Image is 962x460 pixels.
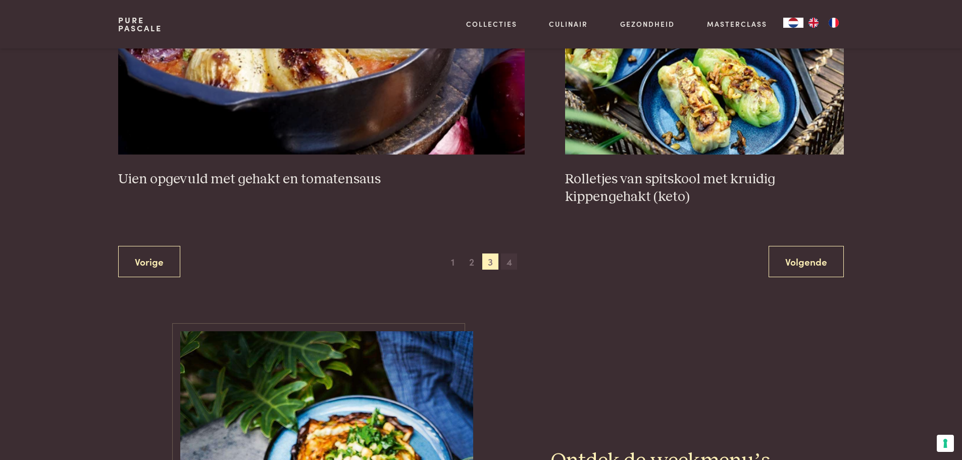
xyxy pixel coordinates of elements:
[464,253,480,270] span: 2
[769,246,844,278] a: Volgende
[445,253,461,270] span: 1
[783,18,844,28] aside: Language selected: Nederlands
[549,19,588,29] a: Culinair
[783,18,803,28] div: Language
[783,18,803,28] a: NL
[565,171,844,206] h3: Rolletjes van spitskool met kruidig kippengehakt (keto)
[707,19,767,29] a: Masterclass
[824,18,844,28] a: FR
[118,16,162,32] a: PurePascale
[501,253,517,270] span: 4
[803,18,824,28] a: EN
[803,18,844,28] ul: Language list
[118,246,180,278] a: Vorige
[118,171,525,188] h3: Uien opgevuld met gehakt en tomatensaus
[620,19,675,29] a: Gezondheid
[937,435,954,452] button: Uw voorkeuren voor toestemming voor trackingtechnologieën
[482,253,498,270] span: 3
[466,19,517,29] a: Collecties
